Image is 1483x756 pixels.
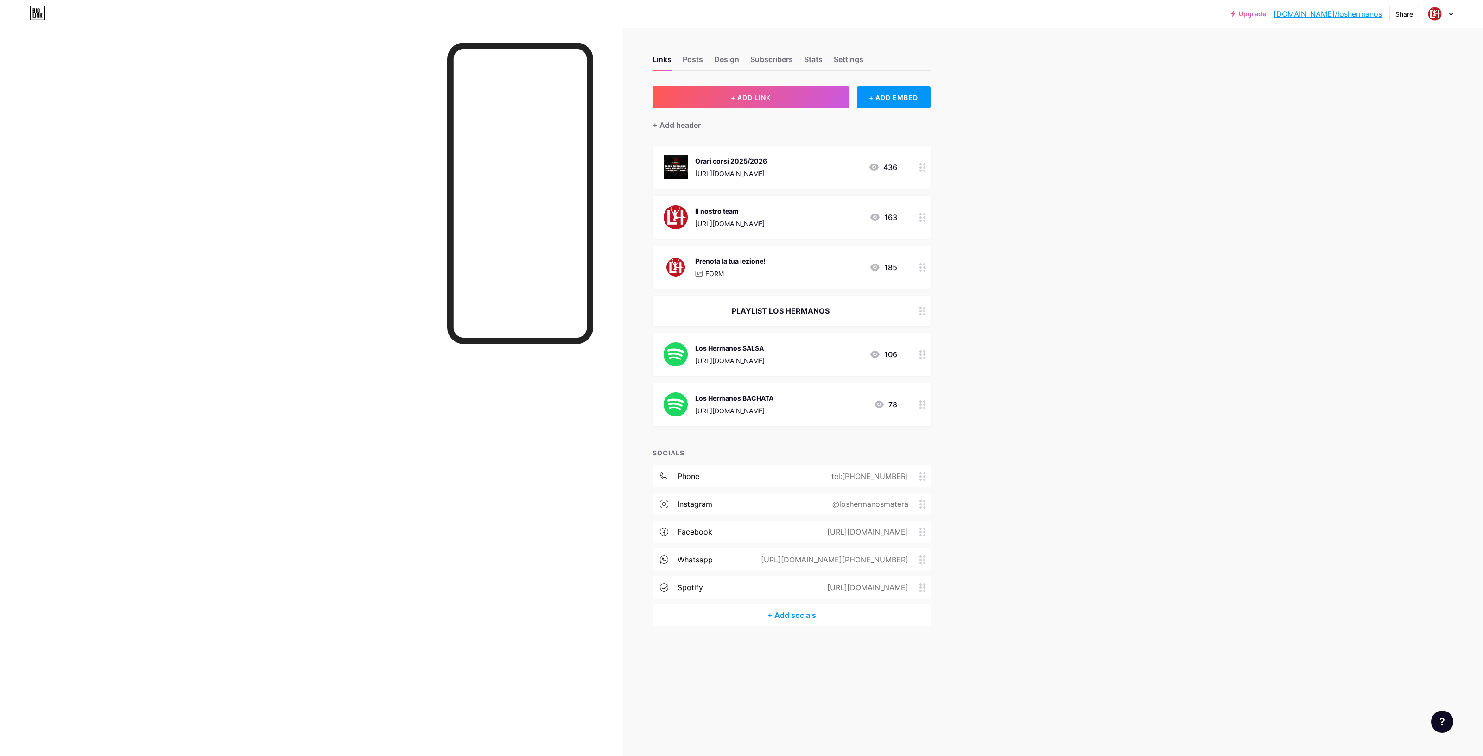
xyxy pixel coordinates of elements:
img: Los Hermanos SALSA [664,342,688,366]
div: whatsapp [678,554,713,565]
div: Prenota la tua lezione! [695,256,766,266]
div: + ADD EMBED [857,86,931,108]
div: Los Hermanos BACHATA [695,393,773,403]
div: [URL][DOMAIN_NAME] [812,582,919,593]
div: Il nostro team [695,206,765,216]
div: 436 [868,162,897,173]
a: [DOMAIN_NAME]/loshermanos [1274,8,1382,19]
div: tel:[PHONE_NUMBER] [817,471,919,482]
div: [URL][DOMAIN_NAME] [812,526,919,537]
button: + ADD LINK [653,86,849,108]
div: phone [678,471,699,482]
p: FORM [705,269,724,278]
div: Posts [683,54,703,70]
div: Stats [804,54,823,70]
div: @loshermanosmatera [818,498,919,510]
div: Settings [834,54,863,70]
div: [URL][DOMAIN_NAME] [695,356,765,365]
div: PLAYLIST LOS HERMANOS [664,305,897,316]
div: [URL][DOMAIN_NAME] [695,169,767,178]
div: 106 [869,349,897,360]
div: Orari corsi 2025/2026 [695,156,767,166]
div: Los Hermanos SALSA [695,343,765,353]
div: facebook [678,526,712,537]
div: Subscribers [750,54,793,70]
div: spotify [678,582,703,593]
img: loshermanos [1426,5,1444,23]
span: + ADD LINK [731,94,771,101]
div: [URL][DOMAIN_NAME][PHONE_NUMBER] [746,554,919,565]
img: Prenota la tua lezione! [664,255,688,279]
div: instagram [678,498,712,510]
div: 185 [869,262,897,273]
div: + Add socials [653,604,931,626]
div: 78 [874,399,897,410]
div: Links [653,54,672,70]
div: [URL][DOMAIN_NAME] [695,406,773,416]
div: Share [1395,9,1413,19]
a: Upgrade [1231,10,1266,18]
div: 163 [869,212,897,223]
div: Design [714,54,739,70]
img: Los Hermanos BACHATA [664,392,688,416]
img: Orari corsi 2025/2026 [664,155,688,179]
img: Il nostro team [664,205,688,229]
div: [URL][DOMAIN_NAME] [695,219,765,228]
div: SOCIALS [653,448,931,458]
div: + Add header [653,120,701,131]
